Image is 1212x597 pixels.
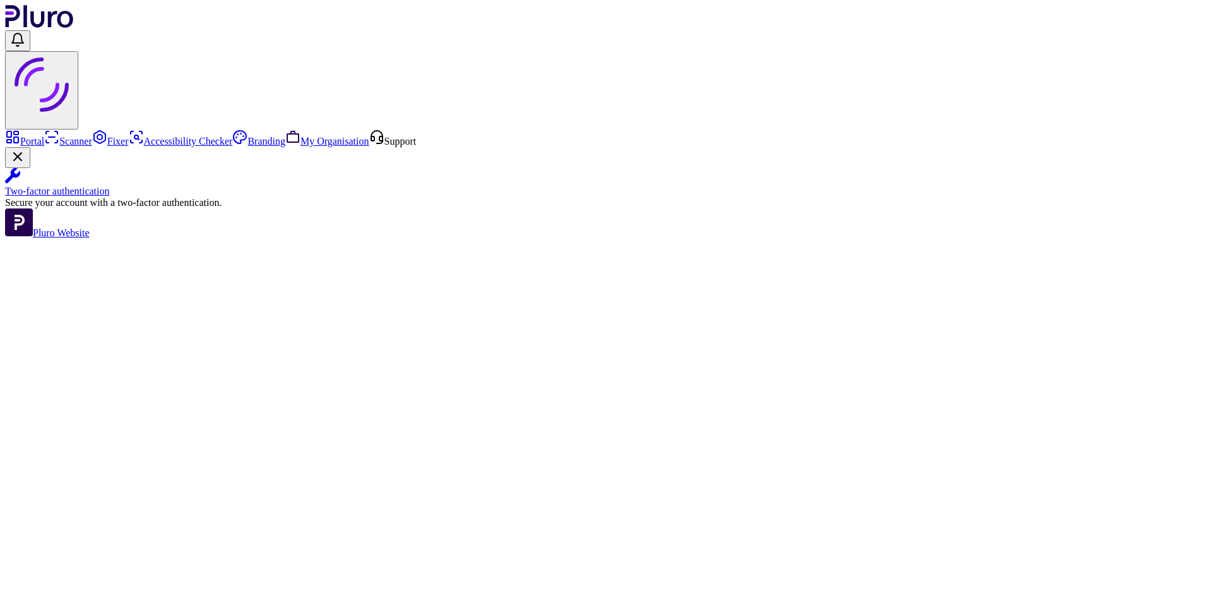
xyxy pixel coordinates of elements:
a: Accessibility Checker [129,136,233,147]
a: Branding [232,136,285,147]
a: Portal [5,136,44,147]
a: Two-factor authentication [5,168,1207,197]
button: Open notifications, you have undefined new notifications [5,30,30,51]
a: Fixer [92,136,129,147]
a: Scanner [44,136,92,147]
div: Secure your account with a two-factor authentication. [5,197,1207,208]
a: My Organisation [285,136,369,147]
a: Open Support screen [369,136,417,147]
button: User avatar [5,51,78,130]
a: Open Pluro Website [5,227,90,238]
button: Close Two-factor authentication notification [5,147,30,168]
a: Logo [5,19,74,30]
div: Two-factor authentication [5,186,1207,197]
aside: Sidebar menu [5,130,1207,239]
